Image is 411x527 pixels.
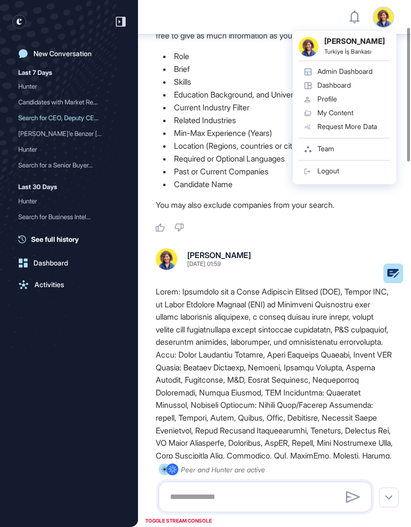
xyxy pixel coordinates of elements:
[143,515,214,527] div: TOGGLE STREAM CONSOLE
[187,251,251,259] div: [PERSON_NAME]
[18,209,120,225] div: Search for Business Intelligence Manager Candidates in Turkey with Power BI Experience from Niels...
[18,66,52,78] div: Last 7 Days
[18,141,112,157] div: Hunter
[156,88,393,101] li: Education Background, and University Filter
[156,248,177,270] img: sara%20resim.jpeg
[156,75,393,88] li: Skills
[156,101,393,114] li: Current Industry Filter
[18,78,112,94] div: Hunter
[12,45,126,63] a: New Conversation
[34,259,68,267] div: Dashboard
[12,15,26,29] div: entrapeer-logo
[12,276,126,294] a: Activities
[18,234,126,244] a: See full history
[18,94,112,110] div: Candidates with Market Re...
[156,139,393,152] li: Location (Regions, countries or cities)
[18,225,120,240] div: Search for Talent Acquisition or Recruitment Candidates with 5-10 Years Experience in Pharmaceuti...
[156,50,393,63] li: Role
[18,157,120,173] div: Search for a Senior Buyer with 5 Years Experience in Istanbul
[12,254,126,272] a: Dashboard
[18,225,112,240] div: Search for Talent Acquisi...
[18,126,112,141] div: [PERSON_NAME]'e Benzer [PERSON_NAME]...
[18,209,112,225] div: Search for Business Intel...
[181,463,265,476] div: Peer and Hunter are active
[18,110,120,126] div: Search for CEO, Deputy CEO, or CSO Candidates in Fintech with Global Vision and M&A Experience in...
[374,7,393,27] img: user-avatar
[18,141,120,157] div: Hunter
[18,94,120,110] div: Candidates with Market Research Background in Business Intelligence/Analytics Based in Türkiye
[18,193,120,209] div: Hunter
[156,198,393,211] p: You may also exclude companies from your search.
[34,50,92,58] div: New Conversation
[156,178,393,191] li: Candidate Name
[18,181,57,193] div: Last 30 Days
[156,63,393,75] li: Brief
[187,261,221,267] div: [DATE] 01:59
[18,78,120,94] div: Hunter
[31,234,79,244] span: See full history
[18,110,112,126] div: Search for CEO, Deputy CE...
[156,165,393,178] li: Past or Current Companies
[18,157,112,173] div: Search for a Senior Buyer...
[156,152,393,165] li: Required or Optional Languages
[18,193,112,209] div: Hunter
[18,126,120,141] div: Halim Memiş'e Benzer Adaylar
[156,127,393,139] li: Min-Max Experience (Years)
[156,114,393,127] li: Related Industries
[34,281,64,289] div: Activities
